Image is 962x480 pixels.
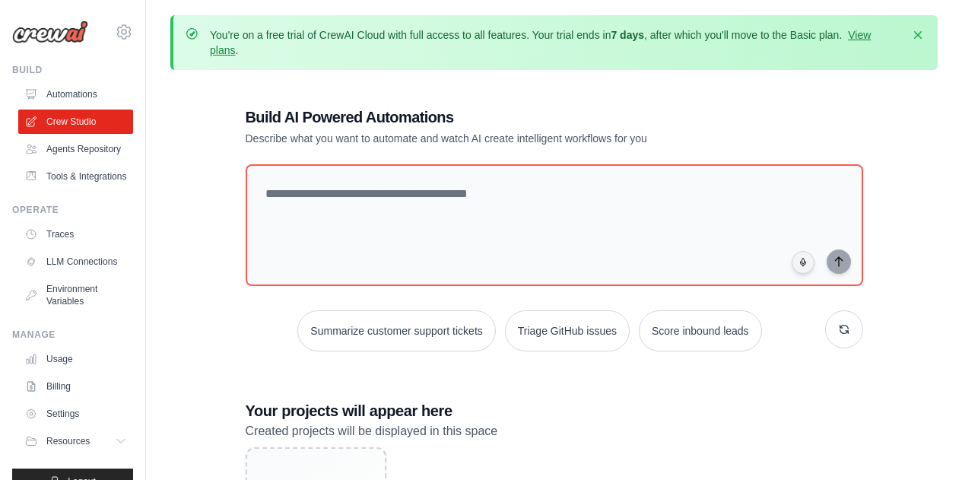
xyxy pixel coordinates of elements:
button: Get new suggestions [825,310,863,348]
button: Score inbound leads [639,310,762,351]
a: Environment Variables [18,277,133,313]
a: Usage [18,347,133,371]
a: Tools & Integrations [18,164,133,189]
p: Describe what you want to automate and watch AI create intelligent workflows for you [246,131,757,146]
p: Created projects will be displayed in this space [246,421,863,441]
strong: 7 days [611,29,644,41]
button: Resources [18,429,133,453]
span: Resources [46,435,90,447]
a: Crew Studio [18,110,133,134]
a: LLM Connections [18,250,133,274]
a: Automations [18,82,133,106]
div: Build [12,64,133,76]
div: Operate [12,204,133,216]
a: Settings [18,402,133,426]
button: Click to speak your automation idea [792,251,814,274]
a: Billing [18,374,133,399]
a: Traces [18,222,133,246]
button: Summarize customer support tickets [297,310,495,351]
div: Manage [12,329,133,341]
a: Agents Repository [18,137,133,161]
h3: Your projects will appear here [246,400,863,421]
p: You're on a free trial of CrewAI Cloud with full access to all features. Your trial ends in , aft... [210,27,901,58]
button: Triage GitHub issues [505,310,630,351]
img: Logo [12,21,88,43]
h1: Build AI Powered Automations [246,106,757,128]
